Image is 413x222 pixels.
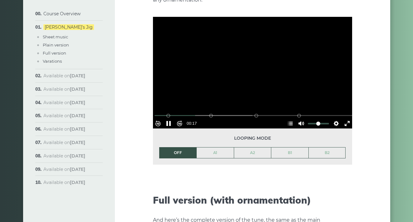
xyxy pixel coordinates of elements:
a: Course Overview [43,11,81,17]
span: Available on [43,86,85,92]
strong: [DATE] [70,73,85,79]
span: Available on [43,180,85,185]
a: A1 [197,147,234,158]
a: Plain version [43,42,69,47]
a: B1 [271,147,308,158]
a: Full version [43,51,66,55]
span: Available on [43,153,85,159]
span: Available on [43,73,85,79]
strong: [DATE] [70,126,85,132]
a: Sheet music [43,34,68,39]
span: Available on [43,166,85,172]
a: A2 [234,147,271,158]
a: [PERSON_NAME]’s Jig [43,24,94,30]
a: B2 [309,147,346,158]
strong: [DATE] [70,180,85,185]
span: Available on [43,100,85,105]
span: Available on [43,113,85,118]
strong: [DATE] [70,86,85,92]
strong: [DATE] [70,140,85,145]
a: Varations [43,59,62,64]
span: Available on [43,126,85,132]
span: Available on [43,140,85,145]
strong: [DATE] [70,166,85,172]
strong: [DATE] [70,100,85,105]
h2: Full version (with ornamentation) [153,195,352,206]
strong: [DATE] [70,113,85,118]
span: Looping mode [159,135,346,142]
strong: [DATE] [70,153,85,159]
